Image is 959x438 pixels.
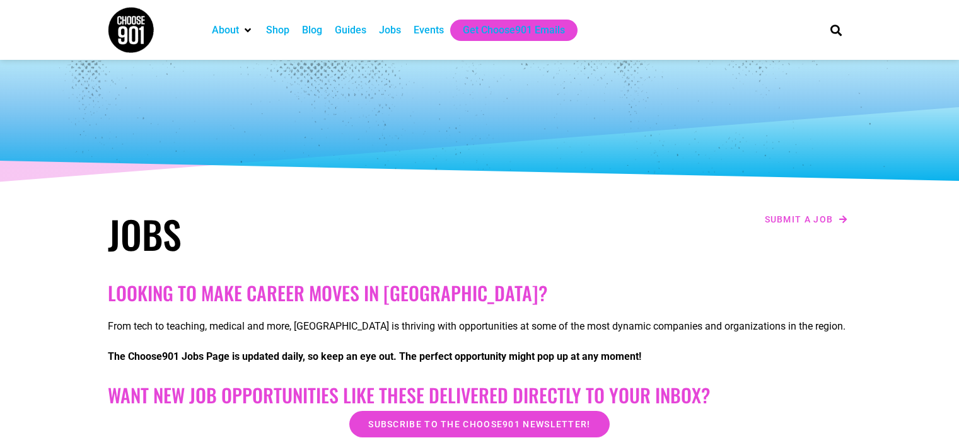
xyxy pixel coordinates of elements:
[266,23,289,38] a: Shop
[302,23,322,38] a: Blog
[349,411,609,437] a: Subscribe to the Choose901 newsletter!
[108,384,852,406] h2: Want New Job Opportunities like these Delivered Directly to your Inbox?
[761,211,852,228] a: Submit a job
[108,319,852,334] p: From tech to teaching, medical and more, [GEOGRAPHIC_DATA] is thriving with opportunities at some...
[463,23,565,38] a: Get Choose901 Emails
[379,23,401,38] a: Jobs
[765,215,834,224] span: Submit a job
[108,211,474,256] h1: Jobs
[368,420,590,429] span: Subscribe to the Choose901 newsletter!
[108,282,852,304] h2: Looking to make career moves in [GEOGRAPHIC_DATA]?
[206,20,260,41] div: About
[335,23,366,38] a: Guides
[825,20,846,40] div: Search
[212,23,239,38] a: About
[414,23,444,38] a: Events
[108,350,641,362] strong: The Choose901 Jobs Page is updated daily, so keep an eye out. The perfect opportunity might pop u...
[206,20,808,41] nav: Main nav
